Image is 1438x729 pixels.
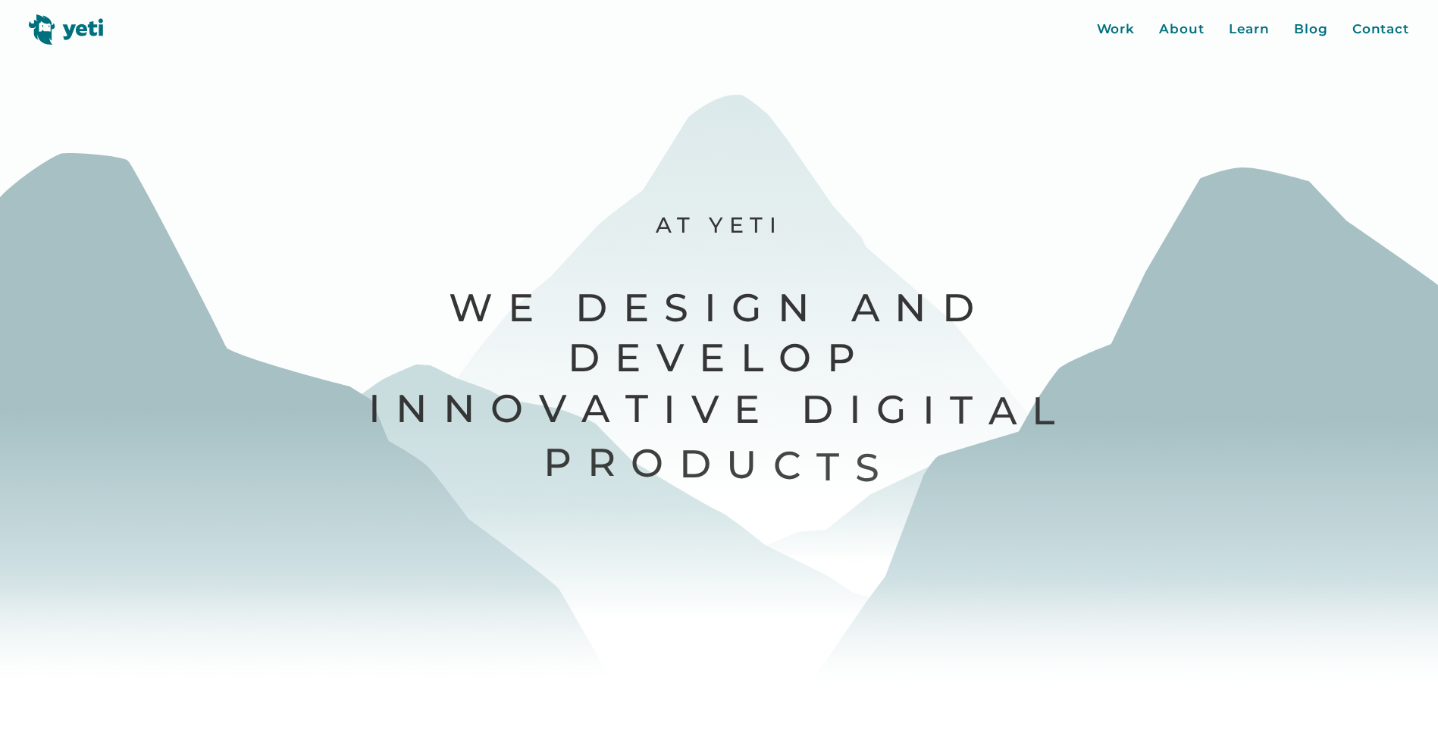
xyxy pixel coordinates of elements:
span: l [1032,386,1070,436]
span: n [396,383,443,434]
p: At Yeti [365,211,1073,239]
a: Blog [1294,20,1328,39]
a: Contact [1352,20,1409,39]
span: o [631,438,679,489]
span: I [368,383,396,434]
a: Learn [1229,20,1270,39]
span: r [587,437,631,488]
span: a [988,386,1032,436]
img: Yeti logo [29,14,104,45]
a: Work [1097,20,1136,39]
span: u [726,440,773,490]
span: t [816,441,855,492]
span: c [773,440,817,491]
a: About [1159,20,1205,39]
span: d [679,438,727,489]
span: n [443,383,491,434]
span: P [544,436,587,487]
span: s [855,443,895,493]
